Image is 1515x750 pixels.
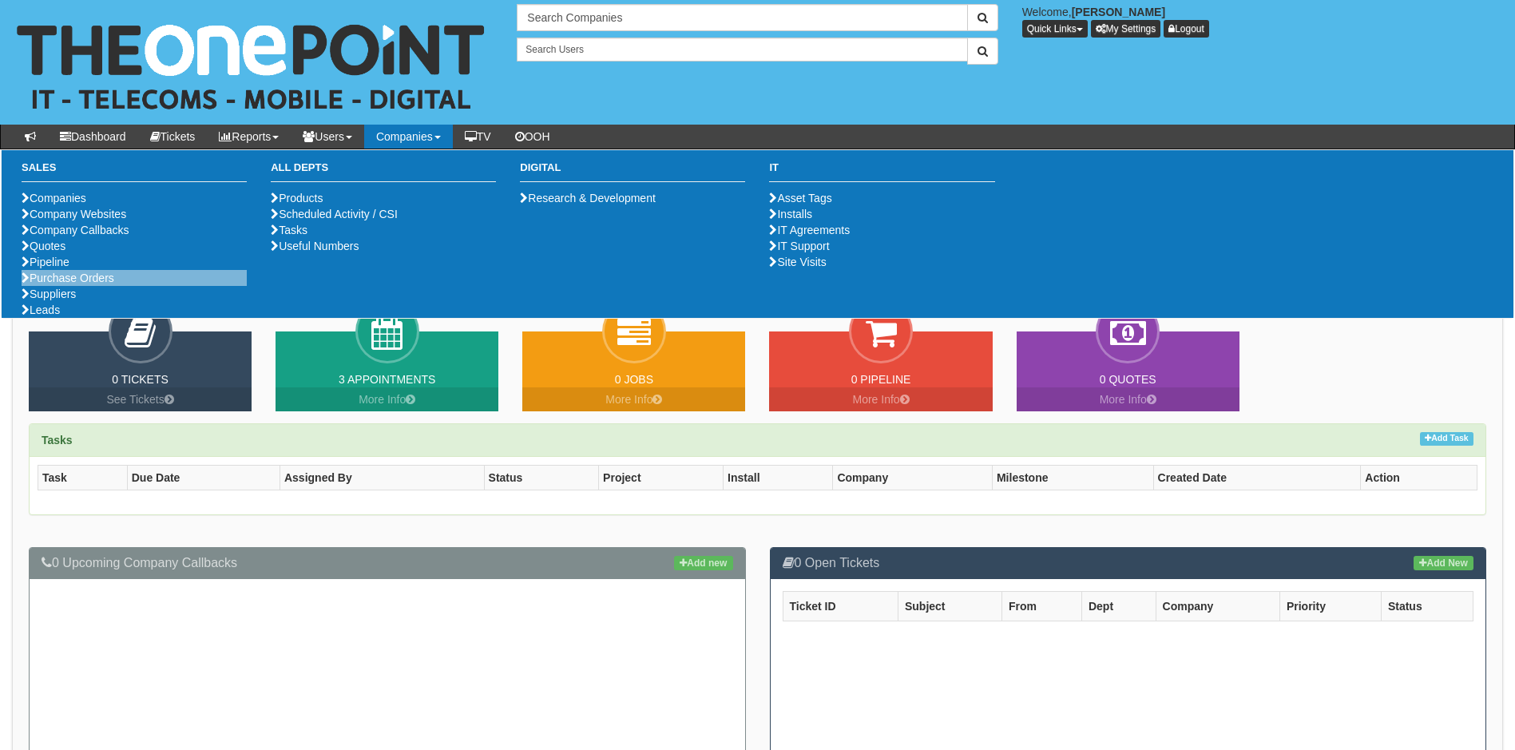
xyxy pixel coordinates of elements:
[22,224,129,236] a: Company Callbacks
[1100,373,1156,386] a: 0 Quotes
[276,387,498,411] a: More Info
[769,162,994,182] h3: IT
[271,208,398,220] a: Scheduled Activity / CSI
[783,591,898,621] th: Ticket ID
[1001,591,1081,621] th: From
[22,192,86,204] a: Companies
[271,224,307,236] a: Tasks
[22,162,247,182] h3: Sales
[599,466,724,490] th: Project
[29,387,252,411] a: See Tickets
[22,256,69,268] a: Pipeline
[833,466,993,490] th: Company
[1072,6,1165,18] b: [PERSON_NAME]
[138,125,208,149] a: Tickets
[769,224,850,236] a: IT Agreements
[127,466,280,490] th: Due Date
[851,373,911,386] a: 0 Pipeline
[271,240,359,252] a: Useful Numbers
[42,434,73,446] strong: Tasks
[453,125,503,149] a: TV
[1381,591,1473,621] th: Status
[1279,591,1381,621] th: Priority
[207,125,291,149] a: Reports
[674,556,732,570] a: Add new
[769,208,812,220] a: Installs
[992,466,1153,490] th: Milestone
[1361,466,1477,490] th: Action
[38,466,128,490] th: Task
[1010,4,1515,38] div: Welcome,
[783,556,1474,570] h3: 0 Open Tickets
[517,4,967,31] input: Search Companies
[769,256,826,268] a: Site Visits
[522,387,745,411] a: More Info
[769,192,831,204] a: Asset Tags
[724,466,833,490] th: Install
[364,125,453,149] a: Companies
[1153,466,1361,490] th: Created Date
[291,125,364,149] a: Users
[1164,20,1209,38] a: Logout
[42,556,733,570] h3: 0 Upcoming Company Callbacks
[1017,387,1239,411] a: More Info
[769,240,829,252] a: IT Support
[520,192,656,204] a: Research & Development
[1091,20,1161,38] a: My Settings
[898,591,1001,621] th: Subject
[22,272,114,284] a: Purchase Orders
[339,373,435,386] a: 3 Appointments
[22,304,60,316] a: Leads
[615,373,653,386] a: 0 Jobs
[1022,20,1088,38] button: Quick Links
[1156,591,1279,621] th: Company
[22,208,126,220] a: Company Websites
[1081,591,1156,621] th: Dept
[503,125,562,149] a: OOH
[1414,556,1473,570] a: Add New
[22,240,65,252] a: Quotes
[517,38,967,62] input: Search Users
[280,466,484,490] th: Assigned By
[48,125,138,149] a: Dashboard
[769,387,992,411] a: More Info
[22,288,76,300] a: Suppliers
[271,162,496,182] h3: All Depts
[1420,432,1473,446] a: Add Task
[484,466,599,490] th: Status
[520,162,745,182] h3: Digital
[271,192,323,204] a: Products
[112,373,169,386] a: 0 Tickets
